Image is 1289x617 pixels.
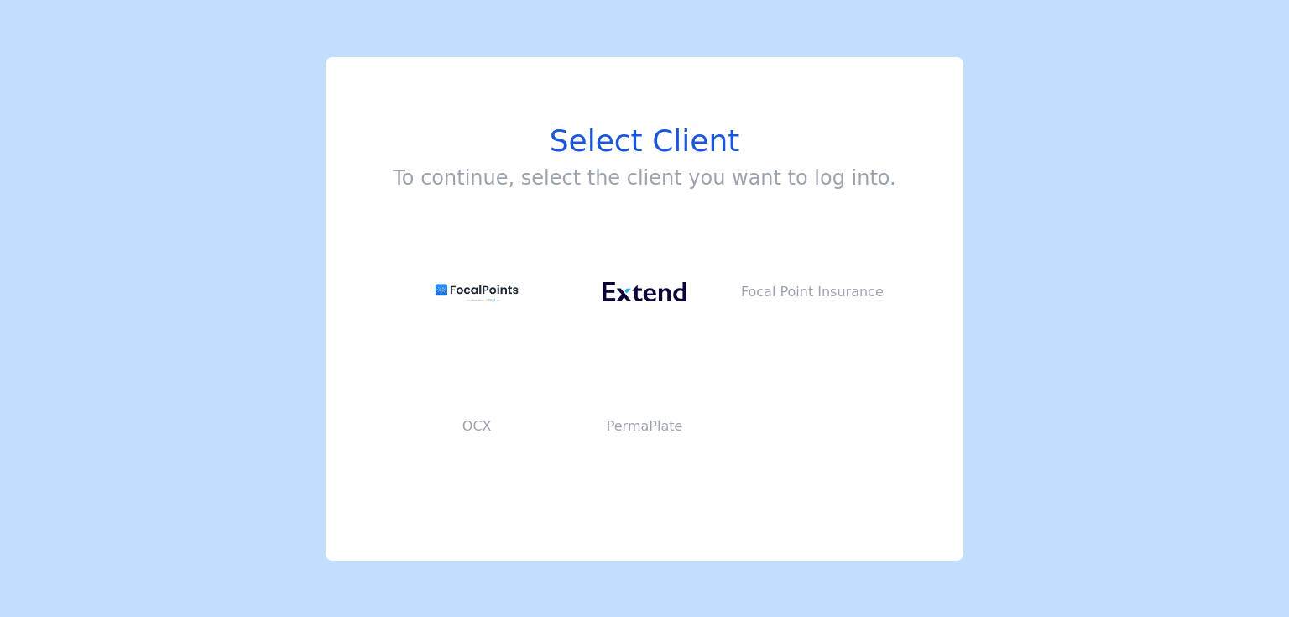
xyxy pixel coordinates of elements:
[561,359,728,494] button: PermaPlate
[728,282,896,302] p: Focal Point Insurance
[728,225,896,359] button: Focal Point Insurance
[393,359,561,494] button: OCX
[393,165,895,191] h3: To continue, select the client you want to log into.
[393,416,561,437] p: OCX
[393,124,895,158] h1: Select Client
[561,416,728,437] p: PermaPlate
